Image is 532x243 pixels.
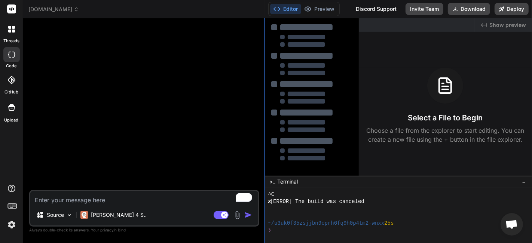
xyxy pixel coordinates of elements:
[66,212,73,218] img: Pick Models
[5,218,18,231] img: settings
[268,220,385,227] span: ~/u3uk0f35zsjjbn9cprh6fq9h0p4tm2-wnxx
[91,211,147,219] p: [PERSON_NAME] 4 S..
[245,211,252,219] img: icon
[6,63,17,69] label: code
[270,198,364,205] span: [ERROR] The build was canceled
[384,220,394,227] span: 25s
[28,6,79,13] span: [DOMAIN_NAME]
[520,176,528,188] button: −
[268,227,272,234] span: ❯
[233,211,242,219] img: attachment
[29,227,259,234] p: Always double-check its answers. Your in Bind
[278,178,298,185] span: Terminal
[268,198,270,205] span: ✘
[406,3,443,15] button: Invite Team
[270,4,301,14] button: Editor
[4,89,18,95] label: GitHub
[270,178,275,185] span: >_
[448,3,490,15] button: Download
[501,213,523,236] div: Open chat
[495,3,529,15] button: Deploy
[3,38,19,44] label: threads
[522,178,526,185] span: −
[100,228,114,232] span: privacy
[408,113,483,123] h3: Select a File to Begin
[301,4,338,14] button: Preview
[268,191,275,198] span: ^C
[4,117,19,123] label: Upload
[47,211,64,219] p: Source
[361,126,529,144] p: Choose a file from the explorer to start editing. You can create a new file using the + button in...
[30,191,258,204] textarea: To enrich screen reader interactions, please activate Accessibility in Grammarly extension settings
[80,211,88,219] img: Claude 4 Sonnet
[489,21,526,29] span: Show preview
[351,3,401,15] div: Discord Support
